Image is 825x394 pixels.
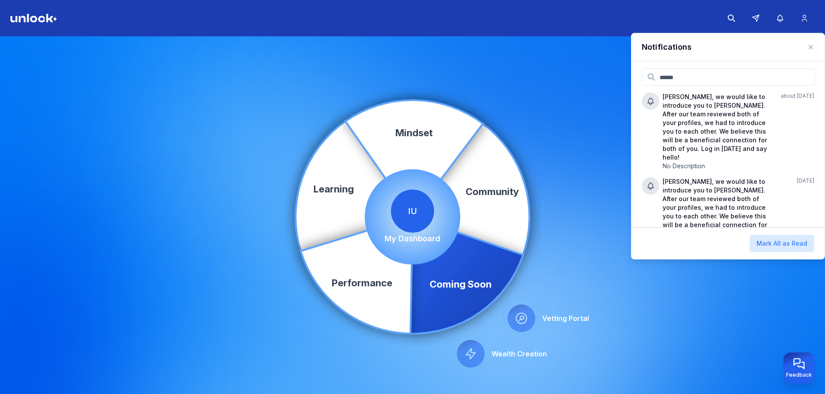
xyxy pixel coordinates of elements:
[750,235,814,252] button: Mark All as Read
[10,14,57,22] img: Logo
[797,177,814,184] span: [DATE]
[663,177,771,247] p: [PERSON_NAME], we would like to introduce you to [PERSON_NAME]. After our team reviewed both of y...
[642,41,692,53] h4: Notifications
[781,93,814,99] span: about [DATE]
[385,233,440,245] p: My Dashboard
[391,189,434,233] span: IU
[663,93,771,162] p: [PERSON_NAME], we would like to introduce you to [PERSON_NAME]. After our team reviewed both of y...
[786,372,812,378] span: Feedback
[783,352,815,384] button: Provide feedback
[663,162,771,170] p: No Description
